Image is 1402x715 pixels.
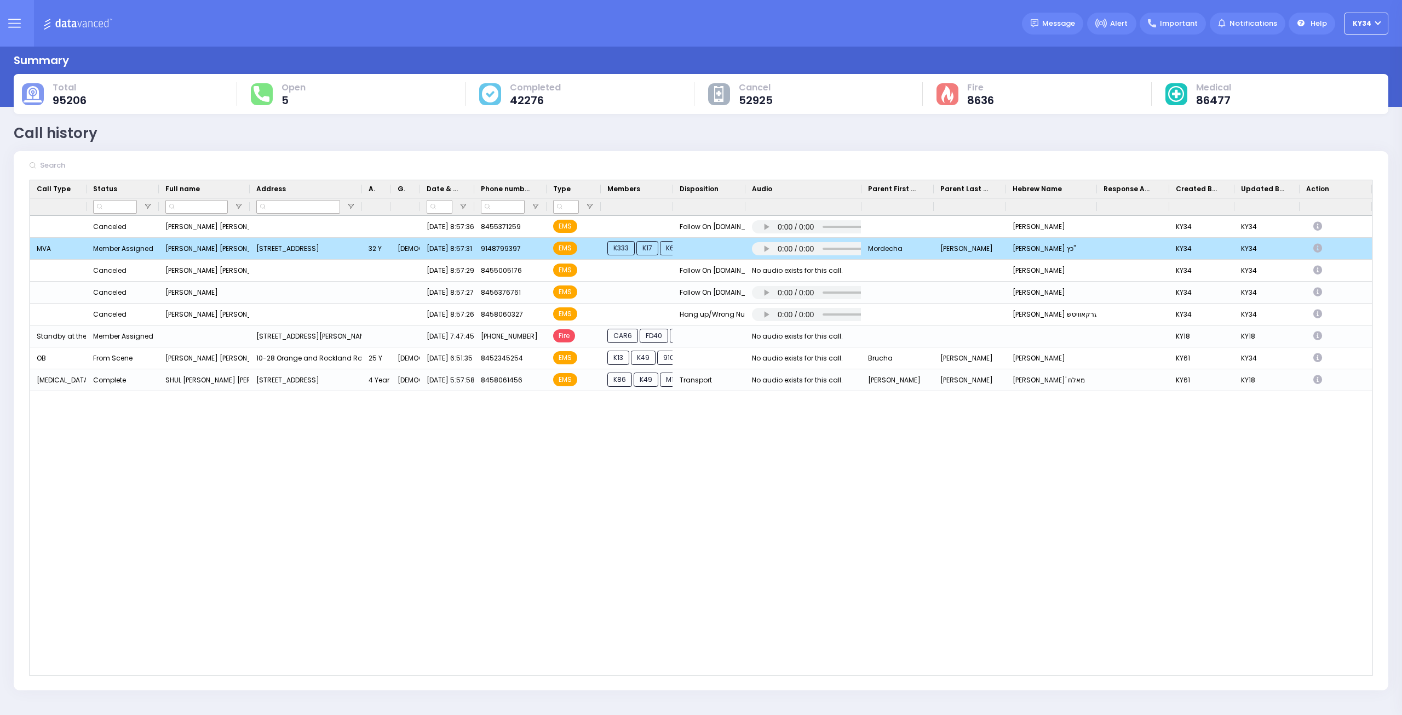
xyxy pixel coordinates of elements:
[752,329,843,344] div: No audio exists for this call.
[30,347,87,369] div: OB
[1104,184,1154,194] span: Response Agent
[673,260,745,282] div: Follow On [DOMAIN_NAME]
[481,353,523,363] span: 8452345254
[93,373,126,387] div: Complete
[607,373,632,387] span: K86
[510,82,561,93] span: Completed
[1006,260,1097,282] div: [PERSON_NAME]
[714,86,724,102] img: other-cause.svg
[481,375,522,385] span: 8458061456
[256,200,340,214] input: Address Filter Input
[1013,184,1062,194] span: Hebrew Name
[934,369,1006,391] div: [PERSON_NAME]
[631,351,656,365] span: K49
[391,369,420,391] div: [DEMOGRAPHIC_DATA]
[1353,19,1371,28] span: KY34
[481,222,521,231] span: 8455371259
[934,347,1006,369] div: [PERSON_NAME]
[420,260,474,282] div: [DATE] 8:57:29 AM
[30,325,1372,347] div: Press SPACE to select this row.
[1006,369,1097,391] div: [PERSON_NAME]' מאלח
[93,285,127,300] div: Canceled
[481,288,521,297] span: 8456376761
[24,86,42,102] img: total-cause.svg
[14,123,97,144] div: Call history
[553,307,577,321] span: EMS
[1306,184,1329,194] span: Action
[250,369,362,391] div: [STREET_ADDRESS]
[1169,347,1234,369] div: KY61
[1006,216,1097,238] div: [PERSON_NAME]
[1169,238,1234,260] div: KY34
[165,200,228,214] input: Full name Filter Input
[254,86,269,101] img: total-response.svg
[660,373,684,387] span: M16
[43,16,116,30] img: Logo
[398,184,405,194] span: Gender
[967,95,994,106] span: 8636
[362,347,391,369] div: 25 Y
[420,282,474,304] div: [DATE] 8:57:27 AM
[30,369,87,391] div: [MEDICAL_DATA]
[640,329,668,343] span: FD40
[93,220,127,234] div: Canceled
[281,82,306,93] span: Open
[93,264,127,278] div: Canceled
[165,184,200,194] span: Full name
[159,238,250,260] div: [PERSON_NAME] [PERSON_NAME] כץ"
[934,238,1006,260] div: [PERSON_NAME]
[1196,82,1231,93] span: Medical
[1160,18,1198,29] span: Important
[256,184,286,194] span: Address
[553,264,577,277] span: EMS
[159,260,250,282] div: [PERSON_NAME] [PERSON_NAME]
[1234,216,1300,238] div: KY34
[510,95,561,106] span: 42276
[670,329,698,343] span: FD63
[553,242,577,255] span: EMS
[1234,325,1300,347] div: KY18
[1110,18,1128,29] span: Alert
[967,82,994,93] span: Fire
[37,155,201,176] input: Search
[281,95,306,106] span: 5
[37,184,71,194] span: Call Type
[607,184,640,194] span: Members
[481,244,521,253] span: 9148799397
[553,351,577,364] span: EMS
[427,200,452,214] input: Date & Time Filter Input
[93,200,137,214] input: Status Filter Input
[53,95,87,106] span: 95206
[159,369,250,391] div: SHUL [PERSON_NAME] [PERSON_NAME]
[607,329,638,343] span: CAR6
[250,238,362,260] div: [STREET_ADDRESS]
[1042,18,1075,29] span: Message
[481,310,523,319] span: 8458060327
[673,369,745,391] div: Transport
[1006,238,1097,260] div: [PERSON_NAME] כץ"
[940,184,991,194] span: Parent Last Name
[159,347,250,369] div: [PERSON_NAME] [PERSON_NAME]
[30,282,1372,304] div: Press SPACE to select this row.
[159,304,250,325] div: [PERSON_NAME] [PERSON_NAME]
[553,285,577,299] span: EMS
[481,266,522,275] span: 8455005176
[1234,369,1300,391] div: KY18
[660,241,685,255] span: K64
[1241,184,1284,194] span: Updated By Dispatcher
[1311,18,1327,29] span: Help
[553,329,575,342] span: Fire
[250,347,362,369] div: 10-28 Orange and Rockland Rd, [GEOGRAPHIC_DATA] [US_STATE]
[553,184,571,194] span: Type
[143,202,152,211] button: Open Filter Menu
[30,216,1372,238] div: Press SPACE to select this row.
[481,200,525,214] input: Phone number Filter Input
[93,329,153,344] div: Member Assigned
[636,241,658,255] span: K17
[1344,13,1388,35] button: KY34
[861,347,934,369] div: Brucha
[607,241,635,255] span: K333
[1234,282,1300,304] div: KY34
[1169,369,1234,391] div: KY61
[53,82,87,93] span: Total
